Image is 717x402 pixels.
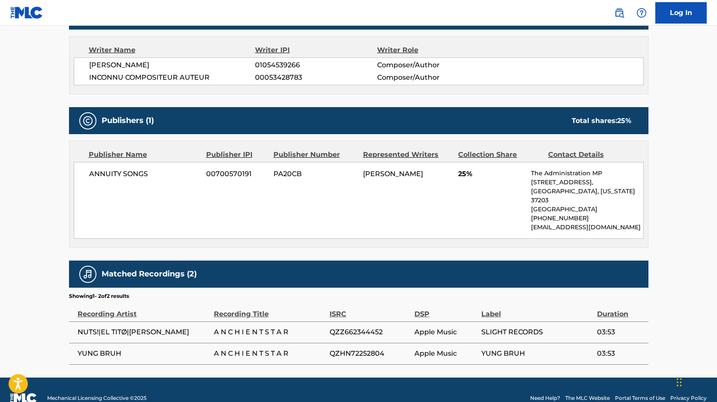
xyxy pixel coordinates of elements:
span: QZZ662344452 [330,327,410,337]
div: Help [633,4,650,21]
div: Publisher IPI [206,150,267,160]
span: INCONNU COMPOSITEUR AUTEUR [89,72,255,83]
span: 25% [458,169,525,179]
p: [GEOGRAPHIC_DATA], [US_STATE] 37203 [531,187,643,205]
div: Label [481,300,593,319]
h5: Publishers (1) [102,116,154,126]
img: search [614,8,624,18]
span: A N C H I E N T S T A R [214,327,325,337]
div: Publisher Number [273,150,357,160]
span: Apple Music [414,348,477,359]
span: [PERSON_NAME] [363,170,423,178]
h5: Matched Recordings (2) [102,269,197,279]
span: 00700570191 [206,169,267,179]
iframe: Chat Widget [674,361,717,402]
div: Contact Details [548,150,631,160]
span: Composer/Author [377,72,488,83]
a: Log In [655,2,707,24]
span: [PERSON_NAME] [89,60,255,70]
div: Represented Writers [363,150,452,160]
p: [STREET_ADDRESS], [531,178,643,187]
div: Writer IPI [255,45,377,55]
span: 01054539266 [255,60,377,70]
span: ANNUITY SONGS [89,169,200,179]
span: NUTS!|EL TITØ|[PERSON_NAME] [78,327,210,337]
p: Showing 1 - 2 of 2 results [69,292,129,300]
a: Privacy Policy [670,394,707,402]
div: Writer Role [377,45,488,55]
span: Mechanical Licensing Collective © 2025 [47,394,147,402]
img: Matched Recordings [83,269,93,279]
img: MLC Logo [10,6,43,19]
a: Public Search [611,4,628,21]
span: SLIGHT RECORDS [481,327,593,337]
span: 25 % [617,117,631,125]
div: Duration [597,300,644,319]
span: 00053428783 [255,72,377,83]
div: ISRC [330,300,410,319]
span: 03:53 [597,348,644,359]
div: Seret [677,369,682,395]
a: Portal Terms of Use [615,394,665,402]
div: DSP [414,300,477,319]
p: [EMAIL_ADDRESS][DOMAIN_NAME] [531,223,643,232]
span: 03:53 [597,327,644,337]
div: Publisher Name [89,150,200,160]
span: Composer/Author [377,60,488,70]
span: YUNG BRUH [78,348,210,359]
a: The MLC Website [565,394,610,402]
span: QZHN72252804 [330,348,410,359]
div: Writer Name [89,45,255,55]
div: Recording Title [214,300,325,319]
div: Recording Artist [78,300,210,319]
div: Widget Obrolan [674,361,717,402]
p: The Administration MP [531,169,643,178]
span: Apple Music [414,327,477,337]
img: Publishers [83,116,93,126]
span: PA20CB [273,169,357,179]
p: [PHONE_NUMBER] [531,214,643,223]
img: help [636,8,647,18]
p: [GEOGRAPHIC_DATA] [531,205,643,214]
a: Need Help? [530,394,560,402]
div: Total shares: [572,116,631,126]
span: YUNG BRUH [481,348,593,359]
div: Collection Share [458,150,541,160]
span: A N C H I E N T S T A R [214,348,325,359]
